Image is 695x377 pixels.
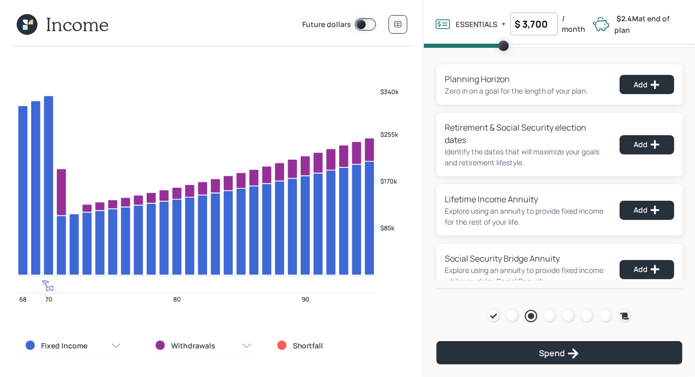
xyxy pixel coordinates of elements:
[173,295,181,304] tspan: 80
[380,130,398,139] tspan: $255k
[634,205,660,215] div: Add
[445,121,607,146] div: Retirement & Social Security election dates
[634,264,660,275] div: Add
[502,19,506,29] label: +
[445,193,607,205] div: Lifetime Income Annuity
[302,19,351,31] label: Future dollars
[620,135,674,154] button: Add
[445,265,607,287] div: Explore using an annuity to provide fixed income while you delay Social Security.
[620,260,674,279] button: Add
[562,14,588,34] label: / month
[424,44,695,48] span: Volume
[302,295,310,304] tspan: 90
[634,80,660,90] div: Add
[634,139,660,150] div: Add
[620,75,674,94] button: Add
[380,293,385,304] tspan: 2
[445,85,588,96] div: Zero in on a goal for the length of your plan.
[171,341,215,351] label: Withdrawals
[445,146,607,168] div: Identify the dates that will maximize your goals and retirement lifestyle.
[380,224,395,232] tspan: $85k
[456,19,498,29] label: ESSENTIALS
[293,341,324,351] label: Shortfall
[620,201,674,220] button: Add
[46,13,109,35] h1: Income
[380,87,399,96] tspan: $340k
[445,252,607,265] div: Social Security Bridge Annuity
[614,14,670,35] label: at end of plan
[380,277,385,289] tspan: 2
[539,347,580,360] div: Spend
[616,14,638,23] b: $2.4M
[19,295,27,304] tspan: 68
[436,341,683,365] button: Spend
[45,295,53,304] tspan: 70
[445,73,588,85] div: Planning Horizon
[380,177,397,186] tspan: $170k
[445,205,607,227] div: Explore using an annuity to provide fixed income for the rest of your life.
[41,341,87,351] label: Fixed Income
